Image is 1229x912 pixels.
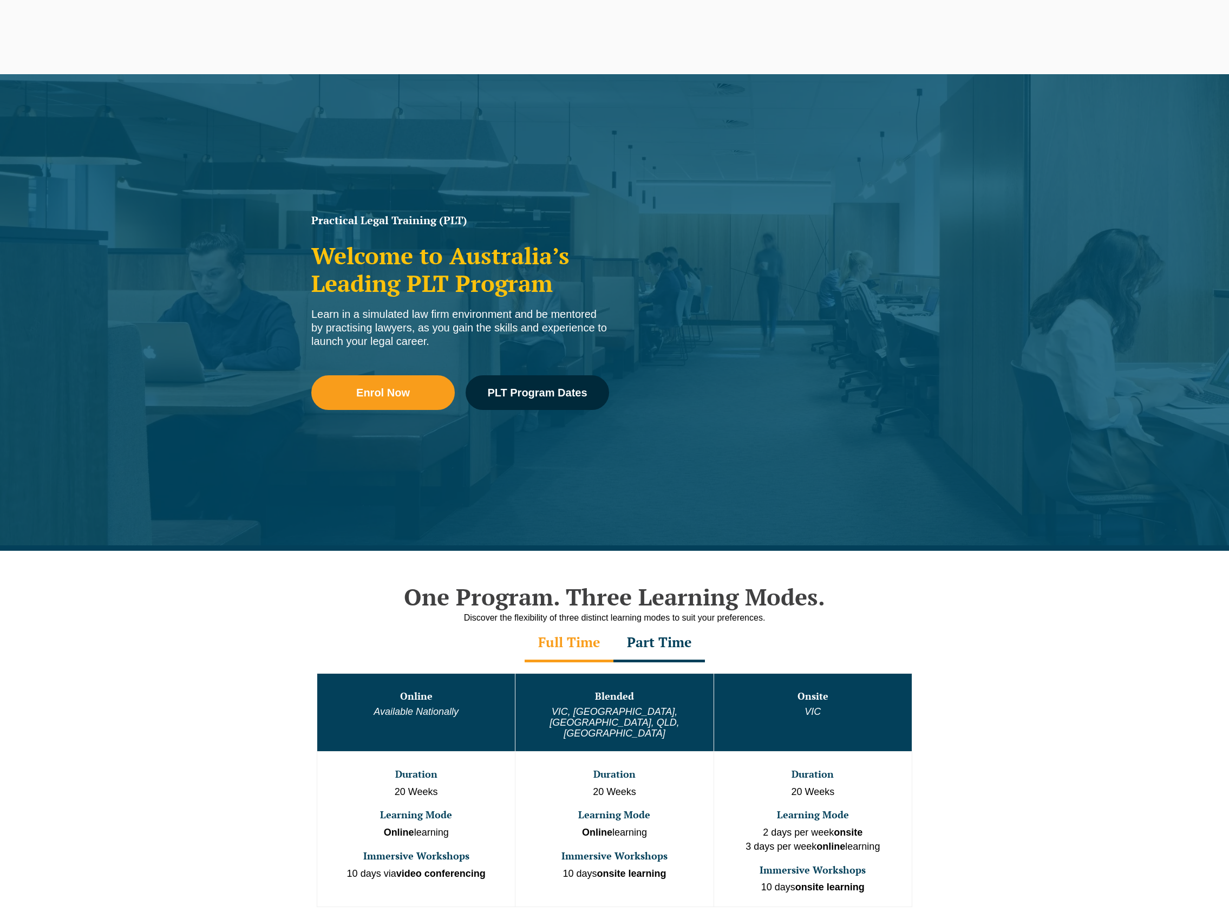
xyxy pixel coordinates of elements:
a: Practical Legal Training [596,28,690,74]
h3: Learning Mode [517,810,712,820]
h3: Learning Mode [318,810,514,820]
a: About Us [1116,28,1162,74]
p: 2 days per week 3 days per week learning [715,826,911,854]
a: PLT Program Dates [466,375,609,410]
a: Contact [1162,28,1205,74]
p: learning [318,826,514,840]
strong: onsite learning [597,868,666,879]
span: 1300 039 031 [1042,8,1082,15]
div: Discover the flexibility of three distinct learning modes to suit your preferences. [306,611,923,624]
p: learning [517,826,712,840]
h3: Immersive Workshops [715,865,911,876]
em: VIC [805,706,821,717]
a: Pre-Recorded Webcasts [942,5,1018,17]
a: Enrol Now [311,375,455,410]
em: VIC, [GEOGRAPHIC_DATA], [GEOGRAPHIC_DATA], QLD, [GEOGRAPHIC_DATA] [550,706,679,739]
p: 10 days [517,867,712,881]
strong: onsite learning [795,882,865,893]
a: Medicare Billing Course [966,28,1062,74]
em: Available Nationally [374,706,459,717]
div: Learn in a simulated law firm environment and be mentored by practising lawyers, as you gain the ... [311,308,609,348]
h3: Blended [517,691,712,702]
p: 20 Weeks [517,785,712,799]
a: Practice Management Course [756,28,872,74]
h3: Online [318,691,514,702]
strong: Online [582,827,612,838]
h3: Duration [517,769,712,780]
a: Venue Hire [1062,28,1116,74]
h3: Duration [715,769,911,780]
strong: onsite [834,827,862,838]
h3: Duration [318,769,514,780]
a: [PERSON_NAME] Centre for Law [24,12,144,63]
a: PLT Learning Portal [786,5,849,17]
h3: Immersive Workshops [318,851,514,862]
p: 20 Weeks [318,785,514,799]
span: PLT Program Dates [487,387,587,398]
h3: Onsite [715,691,911,702]
span: Enrol Now [356,387,410,398]
strong: video conferencing [396,868,486,879]
a: Book CPD Programs [860,5,926,17]
h1: Practical Legal Training (PLT) [311,215,609,226]
a: CPD Programs [690,28,756,74]
h3: Immersive Workshops [517,851,712,862]
h2: Welcome to Australia’s Leading PLT Program [311,242,609,297]
p: 20 Weeks [715,785,911,799]
div: Part Time [613,624,705,662]
a: 1300 039 031 [1040,5,1084,17]
p: 10 days via [318,867,514,881]
a: Traineeship Workshops [872,28,966,74]
p: 10 days [715,881,911,895]
h3: Learning Mode [715,810,911,820]
div: Full Time [525,624,613,662]
strong: online [816,841,845,852]
h2: One Program. Three Learning Modes. [306,583,923,610]
strong: Online [384,827,414,838]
